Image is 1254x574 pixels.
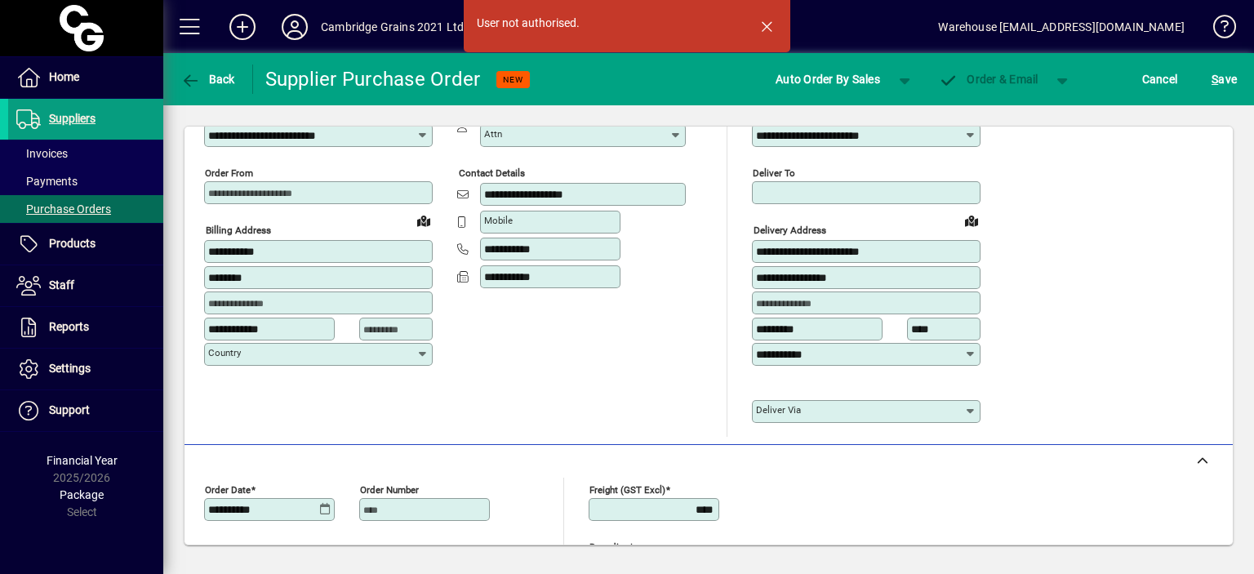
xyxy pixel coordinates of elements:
span: Reports [49,320,89,333]
button: Save [1207,65,1241,94]
a: Settings [8,349,163,389]
span: Products [49,237,96,250]
a: Support [8,390,163,431]
span: Staff [49,278,74,291]
span: Purchase Orders [16,202,111,216]
a: Purchase Orders [8,195,163,223]
span: NEW [503,74,523,85]
mat-label: Order number [360,483,419,495]
span: S [1212,73,1218,86]
a: View on map [958,207,985,234]
button: Order & Email [931,65,1047,94]
mat-label: Deliver via [756,404,801,416]
mat-label: Rounding [589,541,629,552]
mat-label: Deliver To [753,167,795,179]
mat-label: Country [208,347,241,358]
span: Package [60,488,104,501]
app-page-header-button: Back [163,65,253,94]
span: Payments [16,175,78,188]
button: Add [216,12,269,42]
a: Knowledge Base [1201,3,1234,56]
a: Payments [8,167,163,195]
a: Staff [8,265,163,306]
span: ave [1212,66,1237,92]
a: Home [8,57,163,98]
mat-label: Order from [205,167,253,179]
span: Back [180,73,235,86]
div: Warehouse [EMAIL_ADDRESS][DOMAIN_NAME] [938,14,1185,40]
button: Auto Order By Sales [767,65,888,94]
mat-label: Attn [484,128,502,140]
span: Home [49,70,79,83]
a: View on map [411,207,437,234]
a: Invoices [8,140,163,167]
mat-label: Mobile [484,215,513,226]
span: Financial Year [47,454,118,467]
span: Order & Email [939,73,1038,86]
a: Reports [8,307,163,348]
span: Support [49,403,90,416]
span: Suppliers [49,112,96,125]
mat-label: Freight (GST excl) [589,483,665,495]
span: Invoices [16,147,68,160]
div: Cambridge Grains 2021 Ltd [321,14,464,40]
span: Cancel [1142,66,1178,92]
button: Back [176,65,239,94]
button: Cancel [1138,65,1182,94]
mat-label: Order date [205,483,251,495]
div: Supplier Purchase Order [265,66,481,92]
span: Settings [49,362,91,375]
button: Profile [269,12,321,42]
span: Auto Order By Sales [776,66,880,92]
a: Products [8,224,163,265]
